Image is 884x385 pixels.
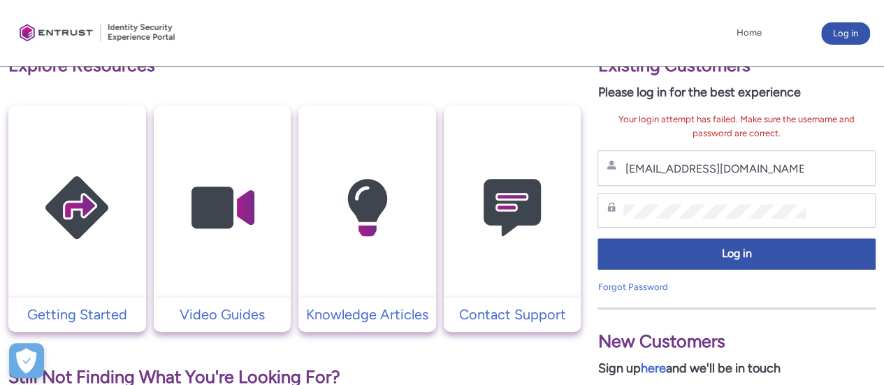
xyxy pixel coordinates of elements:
img: Getting Started [10,133,143,283]
div: Cookie Preferences [9,343,44,378]
a: Getting Started [8,304,146,325]
p: Please log in for the best experience [597,83,876,102]
p: Knowledge Articles [305,304,429,325]
img: Knowledge Articles [300,133,433,283]
input: Username [623,161,805,176]
button: Log in [597,238,876,270]
a: Video Guides [154,304,291,325]
p: Contact Support [451,304,574,325]
p: Video Guides [161,304,284,325]
button: Open Preferences [9,343,44,378]
button: Log in [821,22,870,45]
a: Home [733,22,765,43]
img: Contact Support [446,133,579,283]
span: Log in [607,246,867,262]
p: Sign up and we'll be in touch [597,359,876,378]
div: Your login attempt has failed. Make sure the username and password are correct. [597,112,876,140]
img: Video Guides [156,133,289,283]
p: Getting Started [15,304,139,325]
a: here [640,361,665,376]
a: Knowledge Articles [298,304,436,325]
p: New Customers [597,328,876,355]
a: Forgot Password [597,282,667,292]
a: Contact Support [444,304,581,325]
